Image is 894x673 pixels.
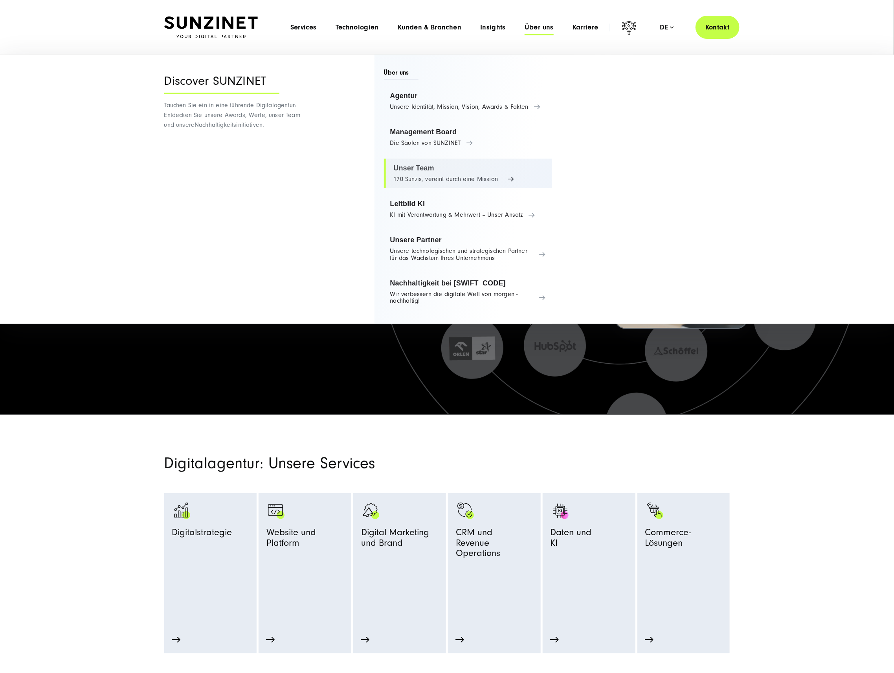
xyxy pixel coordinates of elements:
div: Discover SUNZINET [164,74,279,94]
a: Services [290,24,317,31]
a: Browser Symbol als Zeichen für Web Development - Digitalagentur SUNZINET programming-browser-prog... [266,501,343,616]
a: Insights [480,24,506,31]
a: analytics-graph-bar-business analytics-graph-bar-business_white Digitalstrategie [172,501,249,616]
span: Daten und KI [551,527,592,552]
h2: Digitalagentur: Unsere Services [164,454,538,473]
span: Commerce-Lösungen [645,527,722,552]
div: Nachhaltigkeitsinitiativen. [164,55,312,324]
a: Über uns [525,24,554,31]
a: Nachhaltigkeit bei [SWIFT_CODE] Wir verbessern die digitale Welt von morgen - nachhaltig! [384,274,553,311]
a: KI 1 KI 1 Daten undKI [551,501,628,600]
a: Kontakt [696,16,740,39]
span: Tauchen Sie ein in eine führende Digitalagentur: Entdecken Sie unsere Awards, Werte, unser Team u... [164,102,300,128]
a: advertising-megaphone-business-products_black advertising-megaphone-business-products_white Digit... [361,501,438,600]
a: Unser Team 170 Sunzis, vereint durch eine Mission [384,159,553,188]
span: CRM und Revenue Operations [456,527,533,562]
a: Technologien [336,24,379,31]
span: Über uns [384,68,419,80]
a: Kunden & Branchen [398,24,461,31]
a: Symbol mit einem Haken und einem Dollarzeichen. monetization-approve-business-products_white CRM ... [456,501,533,616]
img: SUNZINET Full Service Digital Agentur [164,16,258,38]
a: Unsere Partner Unsere technologischen und strategischen Partner für das Wachstum Ihres Unternehmens [384,230,553,267]
div: de [660,24,674,31]
a: Bild eines Fingers, der auf einen schwarzen Einkaufswagen mit grünen Akzenten klickt: Digitalagen... [645,501,722,616]
a: Karriere [573,24,598,31]
a: Management Board Die Säulen von SUNZINET [384,123,553,152]
a: Agentur Unsere Identität, Mission, Vision, Awards & Fakten [384,86,553,116]
span: Digitalstrategie [172,527,232,541]
a: Leitbild KI KI mit Verantwortung & Mehrwert – Unser Ansatz [384,194,553,224]
span: Website und Platform [266,527,343,552]
span: Digital Marketing und Brand [361,527,429,552]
